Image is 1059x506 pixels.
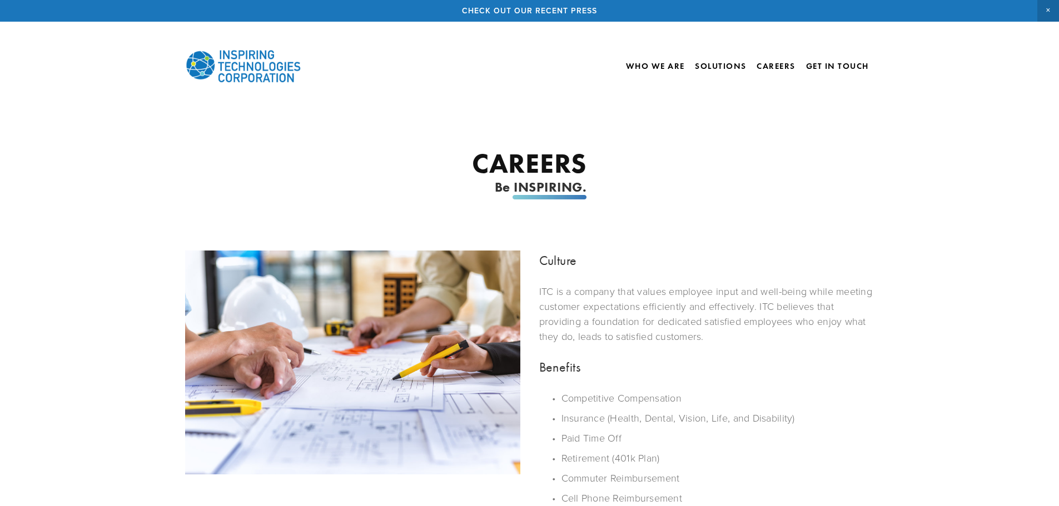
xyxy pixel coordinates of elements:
strong: Be [495,179,510,195]
a: Solutions [695,61,747,71]
p: Commuter Reimbursement [561,470,874,485]
p: Paid Time Off [561,430,874,445]
p: Insurance (Health, Dental, Vision, Life, and Disability) [561,410,874,425]
a: Careers [757,57,796,76]
strong: INSPIRING. [514,179,586,195]
a: Get In Touch [806,57,869,76]
img: We don’t wear ties. [185,251,520,474]
p: Cell Phone Reimbursement [561,490,874,505]
h1: CAREERS [303,149,756,177]
img: Inspiring Technologies Corp – A Building Technologies Company [185,41,302,91]
a: Who We Are [626,57,685,76]
h3: Culture [539,251,874,270]
p: ITC is a company that values employee input and well-being while meeting customer expectations ef... [539,284,874,344]
p: Competitive Compensation [561,390,874,405]
h3: Benefits [539,357,874,377]
p: Retirement (401k Plan) [561,450,874,465]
